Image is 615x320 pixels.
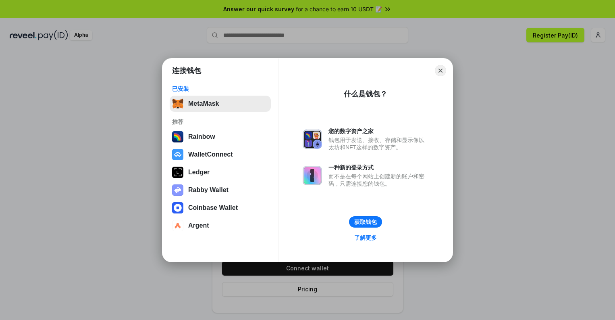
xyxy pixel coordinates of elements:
div: 一种新的登录方式 [328,164,428,171]
div: Argent [188,222,209,229]
img: svg+xml,%3Csvg%20width%3D%22120%22%20height%3D%22120%22%20viewBox%3D%220%200%20120%20120%22%20fil... [172,131,183,142]
button: WalletConnect [170,146,271,163]
button: Argent [170,218,271,234]
div: Ledger [188,169,210,176]
img: svg+xml,%3Csvg%20xmlns%3D%22http%3A%2F%2Fwww.w3.org%2F2000%2Fsvg%22%20width%3D%2228%22%20height%3... [172,167,183,178]
div: 而不是在每个网站上创建新的账户和密码，只需连接您的钱包。 [328,173,428,187]
h1: 连接钱包 [172,66,201,75]
div: 了解更多 [354,234,377,241]
div: Coinbase Wallet [188,204,238,211]
a: 了解更多 [349,232,382,243]
div: 钱包用于发送、接收、存储和显示像以太坊和NFT这样的数字资产。 [328,136,428,151]
img: svg+xml,%3Csvg%20xmlns%3D%22http%3A%2F%2Fwww.w3.org%2F2000%2Fsvg%22%20fill%3D%22none%22%20viewBox... [303,166,322,185]
div: 已安装 [172,85,268,92]
button: MetaMask [170,96,271,112]
img: svg+xml,%3Csvg%20width%3D%2228%22%20height%3D%2228%22%20viewBox%3D%220%200%2028%2028%22%20fill%3D... [172,220,183,231]
button: 获取钱包 [349,216,382,228]
button: Coinbase Wallet [170,200,271,216]
div: Rabby Wallet [188,186,229,194]
div: WalletConnect [188,151,233,158]
div: 您的数字资产之家 [328,128,428,135]
div: 推荐 [172,118,268,125]
button: Close [435,65,446,76]
img: svg+xml,%3Csvg%20width%3D%2228%22%20height%3D%2228%22%20viewBox%3D%220%200%2028%2028%22%20fill%3D... [172,202,183,213]
img: svg+xml,%3Csvg%20width%3D%2228%22%20height%3D%2228%22%20viewBox%3D%220%200%2028%2028%22%20fill%3D... [172,149,183,160]
button: Rabby Wallet [170,182,271,198]
div: Rainbow [188,133,215,140]
div: 获取钱包 [354,218,377,226]
img: svg+xml,%3Csvg%20fill%3D%22none%22%20height%3D%2233%22%20viewBox%3D%220%200%2035%2033%22%20width%... [172,98,183,109]
button: Rainbow [170,129,271,145]
div: 什么是钱包？ [344,89,387,99]
img: svg+xml,%3Csvg%20xmlns%3D%22http%3A%2F%2Fwww.w3.org%2F2000%2Fsvg%22%20fill%3D%22none%22%20viewBox... [172,184,183,196]
button: Ledger [170,164,271,180]
img: svg+xml,%3Csvg%20xmlns%3D%22http%3A%2F%2Fwww.w3.org%2F2000%2Fsvg%22%20fill%3D%22none%22%20viewBox... [303,130,322,149]
div: MetaMask [188,100,219,107]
